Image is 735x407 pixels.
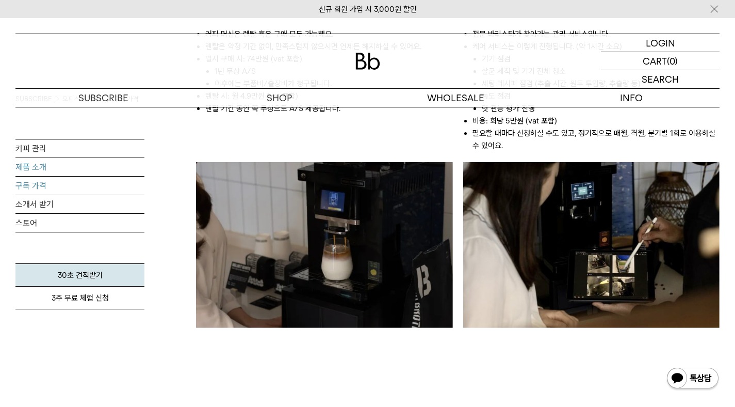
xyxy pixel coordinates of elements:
[15,195,144,213] a: 소개서 받기
[191,89,367,107] a: SHOP
[15,177,144,195] a: 구독 가격
[642,70,679,88] p: SEARCH
[667,52,678,70] p: (0)
[15,89,191,107] a: SUBSCRIBE
[368,89,544,107] p: WHOLESALE
[472,115,720,127] li: 비용: 회당 5만원 (vat 포함)
[601,34,720,52] a: LOGIN
[643,52,667,70] p: CART
[15,287,144,309] a: 3주 무료 체험 신청
[601,52,720,70] a: CART (0)
[544,89,720,107] p: INFO
[15,214,144,232] a: 스토어
[463,162,720,327] img: 바리스타의 케어 서비스
[355,53,380,70] img: 로고
[15,263,144,287] a: 30초 견적받기
[196,162,453,327] img: 약정없는 커피 머신
[482,102,720,115] li: 맛 관능 평가 진행
[319,5,417,14] a: 신규 회원 가입 시 3,000원 할인
[666,367,720,392] img: 카카오톡 채널 1:1 채팅 버튼
[15,158,144,176] a: 제품 소개
[646,34,675,52] p: LOGIN
[472,127,720,152] li: 필요할 때마다 신청하실 수도 있고, 정기적으로 매월, 격월, 분기별 1회로 이용하실 수 있어요.
[205,102,453,115] li: 렌탈 기간 동안 쭉 무상으로 A/S 제공됩니다.
[15,139,144,158] a: 커피 관리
